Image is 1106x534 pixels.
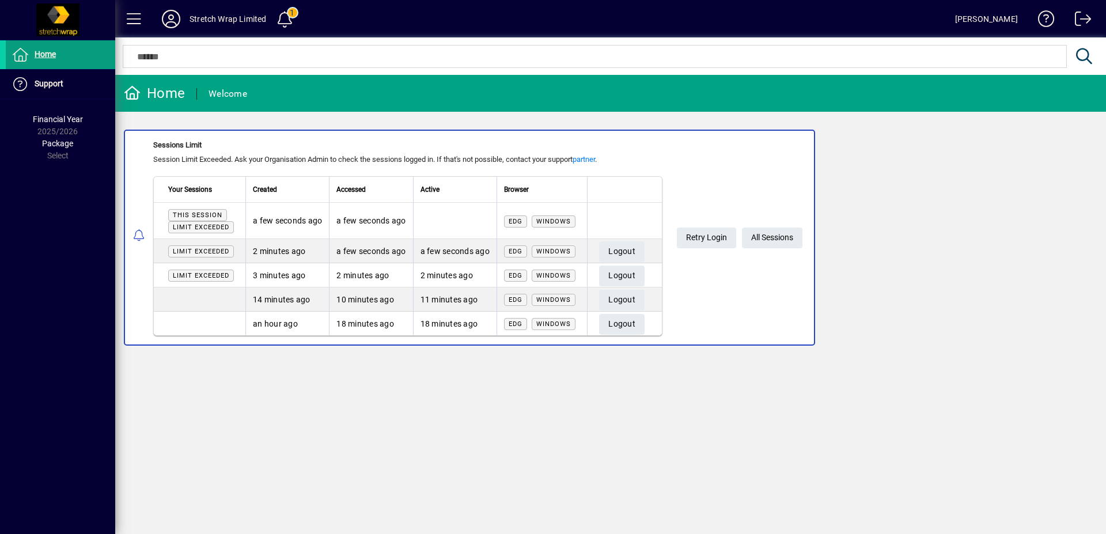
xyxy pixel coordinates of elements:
td: 18 minutes ago [329,312,412,335]
button: Logout [599,314,645,335]
span: Edg [509,218,522,225]
span: Accessed [336,183,366,196]
td: a few seconds ago [245,203,329,239]
span: Edg [509,296,522,304]
a: Logout [1066,2,1092,40]
td: a few seconds ago [329,203,412,239]
button: Logout [599,241,645,262]
span: Package [42,139,73,148]
app-alert-notification-menu-item: Sessions Limit [115,130,1106,346]
div: Session Limit Exceeded. Ask your Organisation Admin to check the sessions logged in. If that's no... [153,154,662,165]
div: Sessions Limit [153,139,662,151]
span: Support [35,79,63,88]
button: Logout [599,266,645,286]
span: Edg [509,272,522,279]
span: Browser [504,183,529,196]
td: 18 minutes ago [413,312,497,335]
td: an hour ago [245,312,329,335]
span: Windows [536,320,571,328]
span: Retry Login [686,228,727,247]
span: Windows [536,272,571,279]
span: Windows [536,248,571,255]
a: All Sessions [742,228,802,248]
td: 14 minutes ago [245,287,329,312]
span: Logout [608,242,635,261]
a: partner [573,155,595,164]
td: 2 minutes ago [245,239,329,263]
button: Profile [153,9,190,29]
td: 11 minutes ago [413,287,497,312]
span: All Sessions [751,228,793,247]
div: Home [124,84,185,103]
span: Your Sessions [168,183,212,196]
td: 2 minutes ago [329,263,412,287]
span: Windows [536,296,571,304]
div: Welcome [209,85,247,103]
td: 2 minutes ago [413,263,497,287]
span: Edg [509,248,522,255]
a: Knowledge Base [1029,2,1055,40]
div: Stretch Wrap Limited [190,10,267,28]
button: Retry Login [677,228,736,248]
td: 10 minutes ago [329,287,412,312]
span: Financial Year [33,115,83,124]
td: 3 minutes ago [245,263,329,287]
span: Logout [608,290,635,309]
span: This session [173,211,222,219]
span: Limit exceeded [173,272,229,279]
span: Home [35,50,56,59]
a: Support [6,70,115,99]
span: Active [421,183,440,196]
span: Logout [608,315,635,334]
span: Edg [509,320,522,328]
td: a few seconds ago [413,239,497,263]
td: a few seconds ago [329,239,412,263]
button: Logout [599,290,645,310]
span: Created [253,183,277,196]
span: Windows [536,218,571,225]
div: [PERSON_NAME] [955,10,1018,28]
span: Limit exceeded [173,248,229,255]
span: Logout [608,266,635,285]
span: Limit exceeded [173,224,229,231]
